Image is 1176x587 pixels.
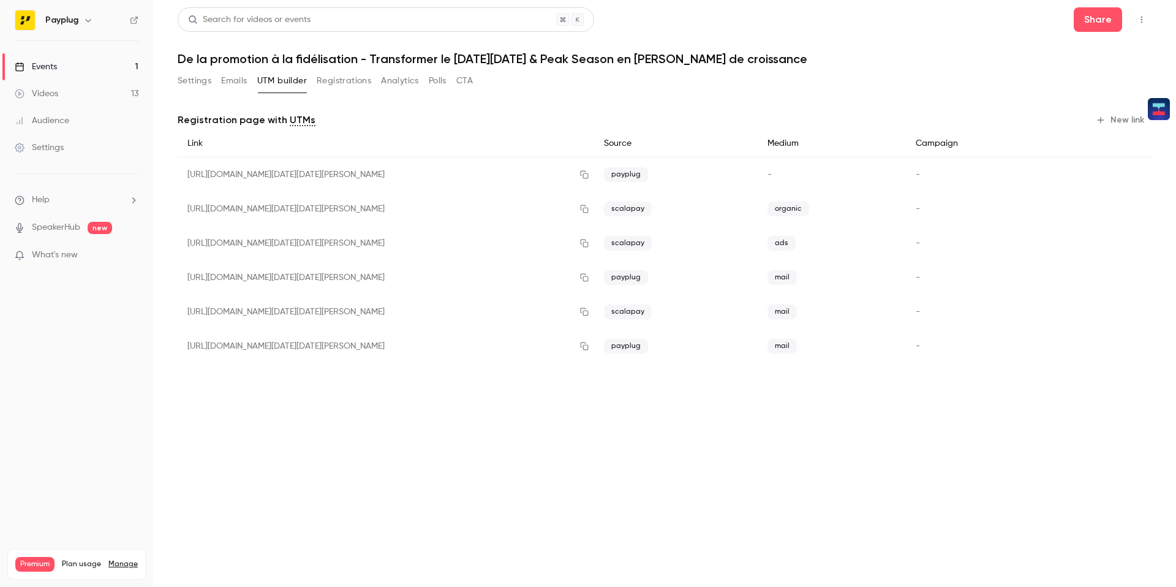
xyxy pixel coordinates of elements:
span: payplug [604,270,648,285]
span: - [916,308,920,316]
span: mail [767,270,797,285]
span: - [916,273,920,282]
button: Settings [178,71,211,91]
button: Share [1074,7,1122,32]
span: - [767,170,772,179]
button: CTA [456,71,473,91]
button: Registrations [317,71,371,91]
div: Videos [15,88,58,100]
span: Help [32,194,50,206]
div: Settings [15,142,64,154]
span: - [916,205,920,213]
span: What's new [32,249,78,262]
a: SpeakerHub [32,221,80,234]
a: Manage [108,559,138,569]
div: Source [594,130,758,157]
h6: Payplug [45,14,78,26]
a: UTMs [290,113,315,127]
div: Search for videos or events [188,13,311,26]
div: [URL][DOMAIN_NAME][DATE][DATE][PERSON_NAME] [178,157,594,192]
div: [URL][DOMAIN_NAME][DATE][DATE][PERSON_NAME] [178,192,594,226]
span: mail [767,339,797,354]
span: payplug [604,167,648,182]
span: mail [767,305,797,319]
button: UTM builder [257,71,307,91]
iframe: Noticeable Trigger [124,250,138,261]
span: scalapay [604,305,652,319]
p: Registration page with [178,113,315,127]
div: Audience [15,115,69,127]
span: Plan usage [62,559,101,569]
span: scalapay [604,236,652,251]
button: Emails [221,71,247,91]
button: New link [1091,110,1151,130]
div: Medium [758,130,907,157]
span: - [916,342,920,350]
h1: De la promotion à la fidélisation - Transformer le [DATE][DATE] & Peak Season en [PERSON_NAME] de... [178,51,1151,66]
span: ads [767,236,796,251]
span: organic [767,202,809,216]
button: Polls [429,71,447,91]
img: Payplug [15,10,35,30]
span: Premium [15,557,55,572]
div: [URL][DOMAIN_NAME][DATE][DATE][PERSON_NAME] [178,226,594,260]
div: Events [15,61,57,73]
div: [URL][DOMAIN_NAME][DATE][DATE][PERSON_NAME] [178,260,594,295]
span: payplug [604,339,648,354]
span: scalapay [604,202,652,216]
div: Link [178,130,594,157]
span: - [916,170,920,179]
div: Campaign [906,130,1056,157]
li: help-dropdown-opener [15,194,138,206]
span: new [88,222,112,234]
div: [URL][DOMAIN_NAME][DATE][DATE][PERSON_NAME] [178,329,594,363]
div: [URL][DOMAIN_NAME][DATE][DATE][PERSON_NAME] [178,295,594,329]
span: - [916,239,920,248]
button: Analytics [381,71,419,91]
